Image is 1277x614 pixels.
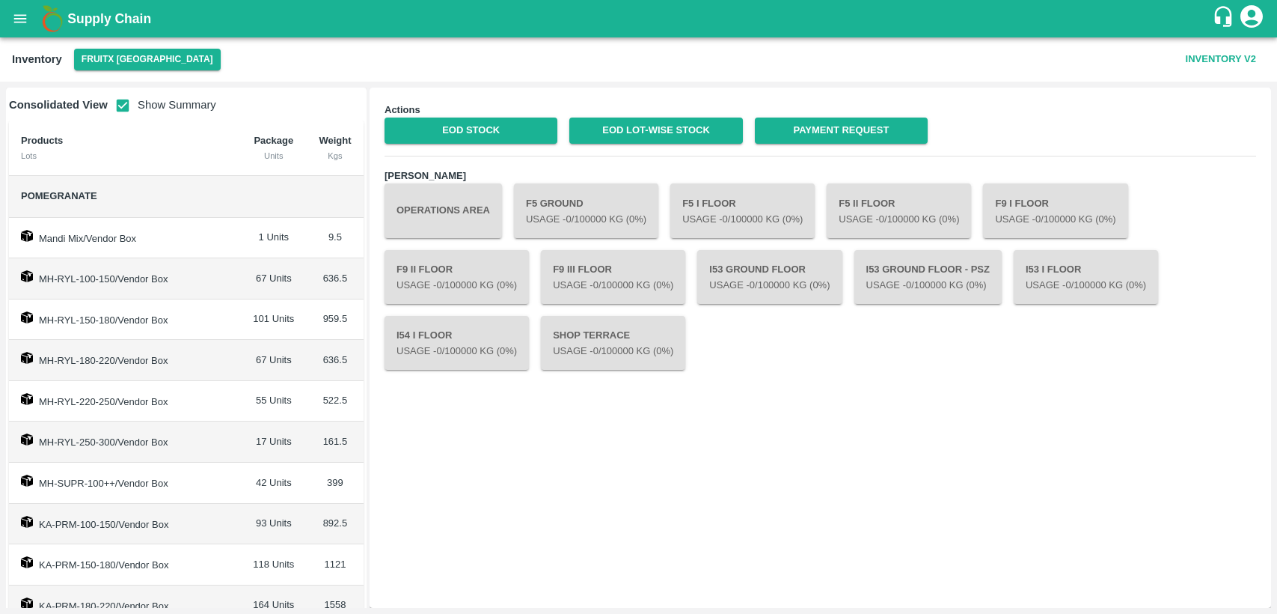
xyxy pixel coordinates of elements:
td: MH-RYL-150-180/Vendor Box [9,300,241,341]
p: Usage - 0 /100000 Kg (0%) [553,344,673,359]
div: account of current user [1238,3,1265,34]
p: Usage - 0 /100000 Kg (0%) [995,213,1115,227]
img: box [21,475,33,487]
img: box [21,556,33,568]
div: Kgs [319,149,352,162]
a: EOD Lot-wise Stock [569,118,742,144]
td: 636.5 [307,340,364,381]
img: box [21,434,33,446]
b: Consolidated View [9,99,108,111]
button: F5 GroundUsage -0/100000 Kg (0%) [514,183,658,237]
p: Usage - 0 /100000 Kg (0%) [839,213,959,227]
div: Units [253,149,295,162]
td: KA-PRM-150-180/Vendor Box [9,544,241,586]
p: Usage - 0 /100000 Kg (0%) [866,279,990,293]
img: box [21,311,33,323]
td: 118 Units [241,544,307,586]
td: 9.5 [307,218,364,259]
td: MH-RYL-100-150/Vendor Box [9,258,241,300]
b: Products [21,135,63,146]
p: Usage - 0 /100000 Kg (0%) [553,279,673,293]
button: I53 I FloorUsage -0/100000 Kg (0%) [1014,250,1158,304]
td: 67 Units [241,258,307,300]
b: Package [254,135,293,146]
div: customer-support [1212,5,1238,32]
td: 399 [307,463,364,504]
td: 101 Units [241,300,307,341]
a: Supply Chain [67,8,1212,29]
td: Mandi Mix/Vendor Box [9,218,241,259]
a: EOD Stock [385,118,557,144]
td: MH-SUPR-100++/Vendor Box [9,463,241,504]
img: box [21,352,33,364]
td: 522.5 [307,381,364,422]
p: Usage - 0 /100000 Kg (0%) [526,213,646,227]
img: box [21,270,33,282]
button: F9 I FloorUsage -0/100000 Kg (0%) [983,183,1127,237]
td: 1 Units [241,218,307,259]
span: Show Summary [108,99,216,111]
button: I53 Ground Floor - PSZUsage -0/100000 Kg (0%) [854,250,1002,304]
td: 17 Units [241,422,307,463]
td: 55 Units [241,381,307,422]
p: Usage - 0 /100000 Kg (0%) [396,344,517,359]
button: I53 Ground FloorUsage -0/100000 Kg (0%) [697,250,842,304]
div: Lots [21,149,229,162]
td: MH-RYL-250-300/Vendor Box [9,422,241,463]
button: Operations Area [385,183,502,237]
td: 959.5 [307,300,364,341]
button: Shop TerraceUsage -0/100000 Kg (0%) [541,316,685,370]
button: Inventory V2 [1180,46,1262,73]
p: Usage - 0 /100000 Kg (0%) [682,213,803,227]
img: box [21,393,33,405]
td: KA-PRM-100-150/Vendor Box [9,504,241,545]
button: I54 I FloorUsage -0/100000 Kg (0%) [385,316,529,370]
td: 1121 [307,544,364,586]
p: Usage - 0 /100000 Kg (0%) [396,279,517,293]
img: logo [37,4,67,34]
button: F5 I FloorUsage -0/100000 Kg (0%) [670,183,815,237]
td: MH-RYL-180-220/Vendor Box [9,340,241,381]
b: Actions [385,104,420,115]
img: box [21,516,33,528]
td: 892.5 [307,504,364,545]
b: Supply Chain [67,11,151,26]
td: 636.5 [307,258,364,300]
td: 161.5 [307,422,364,463]
a: Payment Request [755,118,928,144]
button: F9 II FloorUsage -0/100000 Kg (0%) [385,250,529,304]
td: 93 Units [241,504,307,545]
img: box [21,598,33,610]
td: 42 Units [241,463,307,504]
b: Inventory [12,53,62,65]
button: F5 II FloorUsage -0/100000 Kg (0%) [827,183,971,237]
button: open drawer [3,1,37,36]
p: Usage - 0 /100000 Kg (0%) [1026,279,1146,293]
td: 67 Units [241,340,307,381]
button: Select DC [74,49,221,70]
img: box [21,230,33,242]
button: F9 III FloorUsage -0/100000 Kg (0%) [541,250,685,304]
p: Usage - 0 /100000 Kg (0%) [709,279,830,293]
b: [PERSON_NAME] [385,170,466,181]
td: MH-RYL-220-250/Vendor Box [9,381,241,422]
b: Weight [319,135,351,146]
span: Pomegranate [21,190,97,201]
